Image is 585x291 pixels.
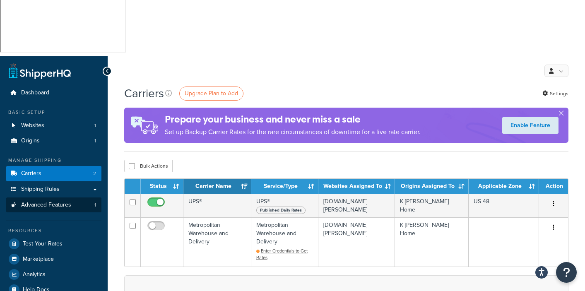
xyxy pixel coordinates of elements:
td: [DOMAIN_NAME][PERSON_NAME] [318,217,395,266]
td: [DOMAIN_NAME][PERSON_NAME] [318,194,395,217]
th: Applicable Zone: activate to sort column ascending [469,179,539,194]
span: Analytics [23,271,46,278]
a: Enter Credentials to Get Rates [256,248,308,261]
li: Origins [6,133,101,149]
a: Analytics [6,267,101,282]
td: UPS® [251,194,318,217]
td: UPS® [183,194,251,217]
a: Websites 1 [6,118,101,133]
p: Set up Backup Carrier Rates for the rare circumstances of downtime for a live rate carrier. [165,126,421,138]
th: Origins Assigned To: activate to sort column ascending [395,179,469,194]
span: 1 [94,137,96,144]
a: Marketplace [6,252,101,267]
span: Websites [21,122,44,129]
button: Bulk Actions [124,160,173,172]
img: ad-rules-rateshop-fe6ec290ccb7230408bd80ed9643f0289d75e0ffd9eb532fc0e269fcd187b520.png [124,108,165,143]
th: Carrier Name: activate to sort column ascending [183,179,251,194]
span: Test Your Rates [23,240,63,248]
span: Origins [21,137,40,144]
h4: Prepare your business and never miss a sale [165,113,421,126]
div: Basic Setup [6,109,101,116]
span: Carriers [21,170,41,177]
li: Advanced Features [6,197,101,213]
a: Dashboard [6,85,101,101]
span: Upgrade Plan to Add [185,89,238,98]
span: Marketplace [23,256,54,263]
th: Websites Assigned To: activate to sort column ascending [318,179,395,194]
a: Test Your Rates [6,236,101,251]
li: Carriers [6,166,101,181]
td: K [PERSON_NAME] Home [395,217,469,266]
a: Shipping Rules [6,182,101,197]
th: Status: activate to sort column ascending [141,179,183,194]
th: Action [539,179,568,194]
div: Resources [6,227,101,234]
button: Open Resource Center [556,262,577,283]
a: ShipperHQ Home [9,63,71,79]
td: US 48 [469,194,539,217]
li: Websites [6,118,101,133]
span: Advanced Features [21,202,71,209]
span: 1 [94,122,96,129]
a: Carriers 2 [6,166,101,181]
a: Origins 1 [6,133,101,149]
h1: Carriers [124,85,164,101]
a: Enable Feature [502,117,559,134]
div: Manage Shipping [6,157,101,164]
a: Upgrade Plan to Add [179,87,243,101]
td: Metropolitan Warehouse and Delivery [183,217,251,266]
span: 2 [93,170,96,177]
td: K [PERSON_NAME] Home [395,194,469,217]
td: Metropolitan Warehouse and Delivery [251,217,318,266]
span: Dashboard [21,89,49,96]
span: Published Daily Rates [256,207,306,214]
a: Advanced Features 1 [6,197,101,213]
a: Settings [542,88,568,99]
span: Shipping Rules [21,186,60,193]
span: 1 [94,202,96,209]
th: Service/Type: activate to sort column ascending [251,179,318,194]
